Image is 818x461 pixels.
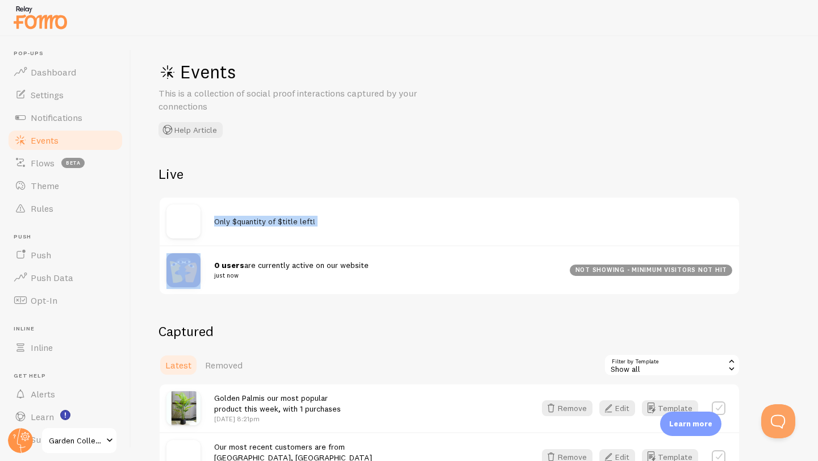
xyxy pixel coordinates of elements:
a: Garden Collection [41,427,118,454]
img: no_image.svg [166,204,201,238]
a: Golden Palm [214,393,259,403]
a: Opt-In [7,289,124,312]
span: Pop-ups [14,50,124,57]
iframe: Help Scout Beacon - Open [761,404,795,438]
span: is our most popular product this week, with 1 purchases [214,393,341,414]
a: Removed [198,354,249,376]
img: fomo-relay-logo-orange.svg [12,3,69,32]
span: Only $quantity of $title left! [214,216,315,227]
a: Push [7,244,124,266]
span: Latest [165,359,191,371]
p: Learn more [669,418,712,429]
img: Plant4_small.png [166,391,201,425]
small: just now [214,270,556,280]
div: Show all [604,354,740,376]
span: Opt-In [31,295,57,306]
span: are currently active on our website [214,260,556,281]
span: Flows [31,157,55,169]
span: Garden Collection [49,434,103,447]
p: [DATE] 8:21pm [214,414,341,424]
a: Flows beta [7,152,124,174]
span: Theme [31,180,59,191]
button: Remove [542,400,592,416]
a: Settings [7,83,124,106]
img: pageviews.png [166,253,201,287]
span: Settings [31,89,64,100]
div: Learn more [660,412,721,436]
span: Inline [31,342,53,353]
a: Learn [7,405,124,428]
a: Inline [7,336,124,359]
span: Rules [31,203,53,214]
a: Notifications [7,106,124,129]
h2: Live [158,165,740,183]
svg: <p>Watch New Feature Tutorials!</p> [60,410,70,420]
span: beta [61,158,85,168]
span: Notifications [31,112,82,123]
a: Events [7,129,124,152]
span: Events [31,135,59,146]
span: Push [31,249,51,261]
h1: Events [158,60,499,83]
a: Edit [599,400,642,416]
button: Edit [599,400,635,416]
div: not showing - minimum visitors not hit [570,265,732,276]
button: Template [642,400,698,416]
a: Rules [7,197,124,220]
button: Help Article [158,122,223,138]
a: Alerts [7,383,124,405]
a: Dashboard [7,61,124,83]
span: Removed [205,359,243,371]
span: Learn [31,411,54,422]
span: Dashboard [31,66,76,78]
a: Theme [7,174,124,197]
span: Push [14,233,124,241]
a: Push Data [7,266,124,289]
span: Inline [14,325,124,333]
span: Push Data [31,272,73,283]
h2: Captured [158,322,740,340]
strong: 0 users [214,260,244,270]
span: Get Help [14,372,124,380]
span: Alerts [31,388,55,400]
p: This is a collection of social proof interactions captured by your connections [158,87,431,113]
a: Latest [158,354,198,376]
